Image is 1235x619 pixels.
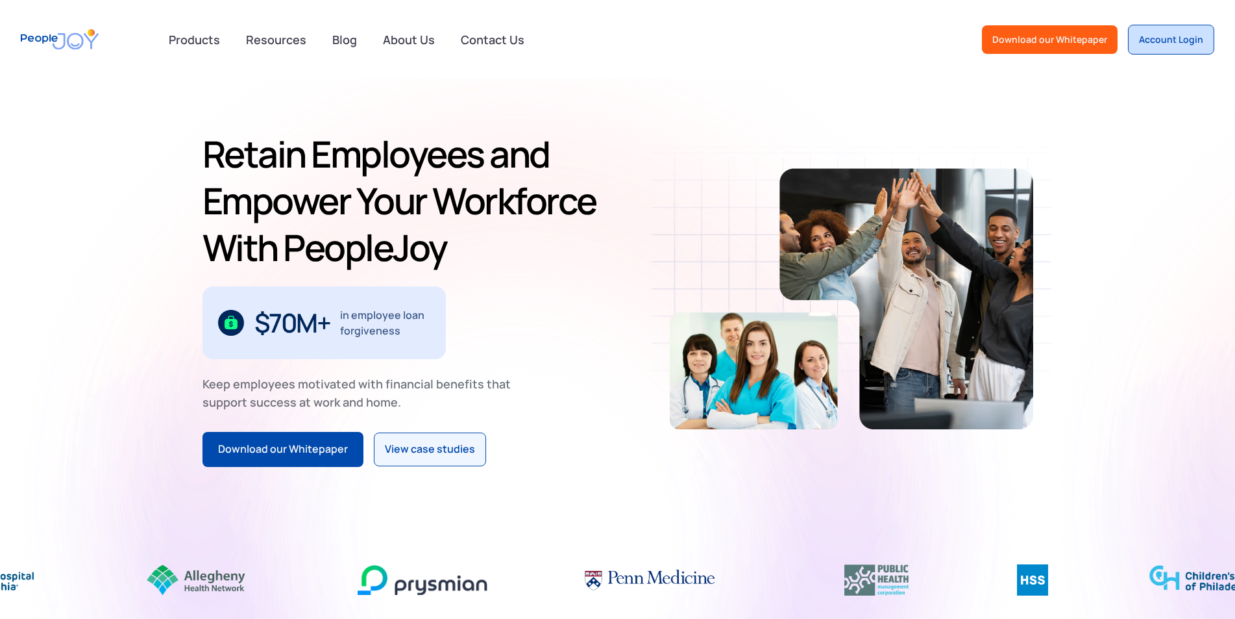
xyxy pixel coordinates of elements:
a: Contact Us [453,25,532,54]
a: About Us [375,25,443,54]
a: home [21,21,99,58]
a: Resources [238,25,314,54]
div: Download our Whitepaper [218,441,348,458]
div: Products [161,27,228,53]
div: Keep employees motivated with financial benefits that support success at work and home. [202,375,522,411]
a: Download our Whitepaper [982,25,1118,54]
a: Blog [324,25,365,54]
img: Retain-Employees-PeopleJoy [779,168,1033,429]
a: View case studies [374,433,486,466]
h1: Retain Employees and Empower Your Workforce With PeopleJoy [202,131,613,271]
img: Retain-Employees-PeopleJoy [670,312,838,429]
div: 1 / 3 [202,286,446,359]
div: $70M+ [254,312,330,333]
a: Account Login [1128,25,1214,55]
div: View case studies [385,441,475,458]
div: Download our Whitepaper [992,33,1107,46]
a: Download our Whitepaper [202,432,363,467]
div: Account Login [1139,33,1203,46]
div: in employee loan forgiveness [340,307,430,338]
